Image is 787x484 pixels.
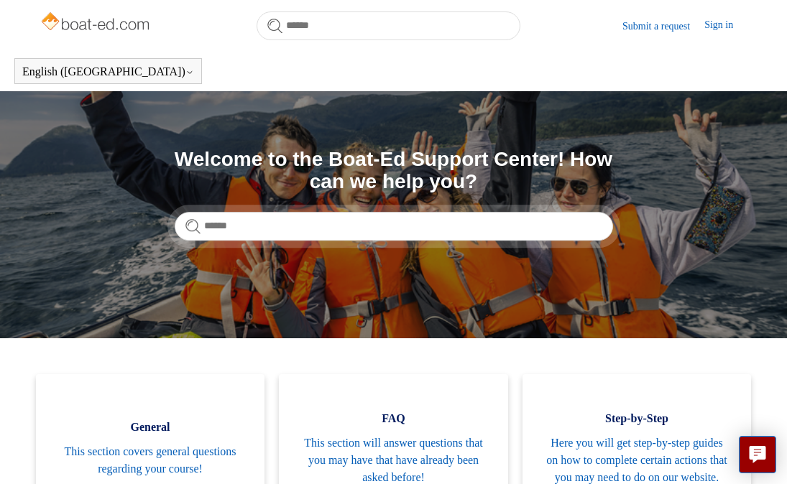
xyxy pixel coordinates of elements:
[40,9,154,37] img: Boat-Ed Help Center home page
[257,11,520,40] input: Search
[704,17,747,34] a: Sign in
[175,149,613,193] h1: Welcome to the Boat-Ed Support Center! How can we help you?
[22,65,194,78] button: English ([GEOGRAPHIC_DATA])
[739,436,776,473] button: Live chat
[175,212,613,241] input: Search
[544,410,730,427] span: Step-by-Step
[300,410,487,427] span: FAQ
[57,443,244,478] span: This section covers general questions regarding your course!
[57,419,244,436] span: General
[622,19,704,34] a: Submit a request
